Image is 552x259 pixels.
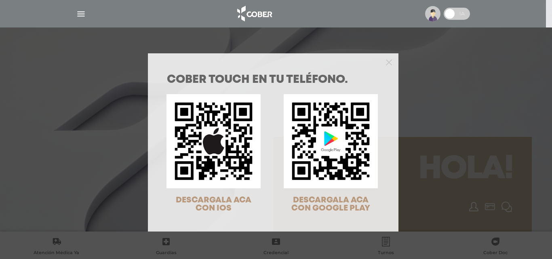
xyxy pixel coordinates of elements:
h1: COBER TOUCH en tu teléfono. [167,74,379,86]
span: DESCARGALA ACA CON IOS [176,196,251,212]
img: qr-code [284,94,378,188]
img: qr-code [166,94,261,188]
span: DESCARGALA ACA CON GOOGLE PLAY [291,196,370,212]
button: Close [386,58,392,65]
